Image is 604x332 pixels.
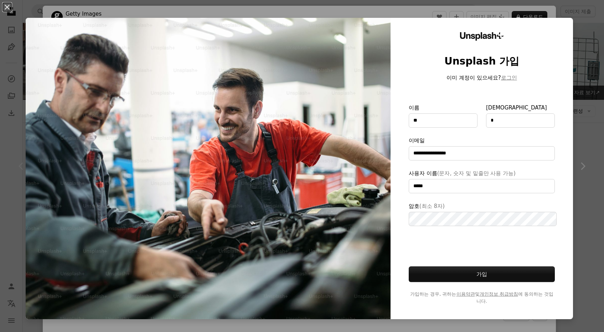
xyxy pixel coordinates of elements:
[419,203,445,209] span: (최소 8자)
[480,291,518,297] a: 개인정보 취급방침
[409,266,555,282] button: 가입
[409,113,477,128] input: 이름
[409,179,555,193] input: 사용자 이름(문자, 숫자 및 밑줄만 사용 가능)
[409,146,555,160] input: 이메일
[409,55,555,68] h1: Unsplash 가입
[409,103,477,128] label: 이름
[437,170,516,177] span: (문자, 숫자 및 밑줄만 사용 가능)
[456,291,475,297] a: 이용약관
[486,103,555,128] label: [DEMOGRAPHIC_DATA]
[409,73,555,82] p: 이미 계정이 있으세요?
[501,73,517,82] button: 로그인
[409,212,557,226] input: 암호(최소 8자)
[409,202,555,226] label: 암호
[486,113,555,128] input: [DEMOGRAPHIC_DATA]
[409,136,555,160] label: 이메일
[409,291,555,305] span: 가입하는 경우, 귀하는 및 에 동의하는 것입니다.
[409,169,555,193] label: 사용자 이름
